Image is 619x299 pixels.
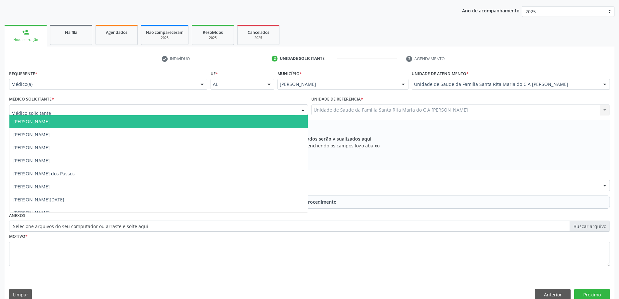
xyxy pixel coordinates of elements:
[280,81,395,88] span: [PERSON_NAME]
[9,69,37,79] label: Requerente
[242,35,275,40] div: 2025
[13,118,50,125] span: [PERSON_NAME]
[146,35,184,40] div: 2025
[248,30,269,35] span: Cancelados
[13,157,50,164] span: [PERSON_NAME]
[13,197,64,203] span: [PERSON_NAME][DATE]
[11,81,194,88] span: Médico(a)
[9,211,25,221] label: Anexos
[9,37,42,42] div: Nova marcação
[412,69,469,79] label: Unidade de atendimento
[414,81,597,88] span: Unidade de Saude da Familia Santa Rita Maria do C A [PERSON_NAME]
[247,135,371,142] span: Os procedimentos adicionados serão visualizados aqui
[213,81,261,88] span: AL
[13,131,50,138] span: [PERSON_NAME]
[65,30,77,35] span: Na fila
[9,196,610,209] button: Adicionar Procedimento
[13,210,50,216] span: [PERSON_NAME]
[13,144,50,151] span: [PERSON_NAME]
[197,35,229,40] div: 2025
[146,30,184,35] span: Não compareceram
[11,107,295,120] input: Médico solicitante
[9,94,54,104] label: Médico Solicitante
[280,56,325,61] div: Unidade solicitante
[277,69,302,79] label: Município
[106,30,127,35] span: Agendados
[272,56,277,61] div: 2
[13,183,50,190] span: [PERSON_NAME]
[283,198,337,205] span: Adicionar Procedimento
[211,69,218,79] label: UF
[22,29,29,36] div: person_add
[203,30,223,35] span: Resolvidos
[9,232,28,242] label: Motivo
[239,142,380,149] span: Adicione os procedimentos preenchendo os campos logo abaixo
[311,94,363,104] label: Unidade de referência
[13,170,75,177] span: [PERSON_NAME] dos Passos
[462,6,520,14] p: Ano de acompanhamento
